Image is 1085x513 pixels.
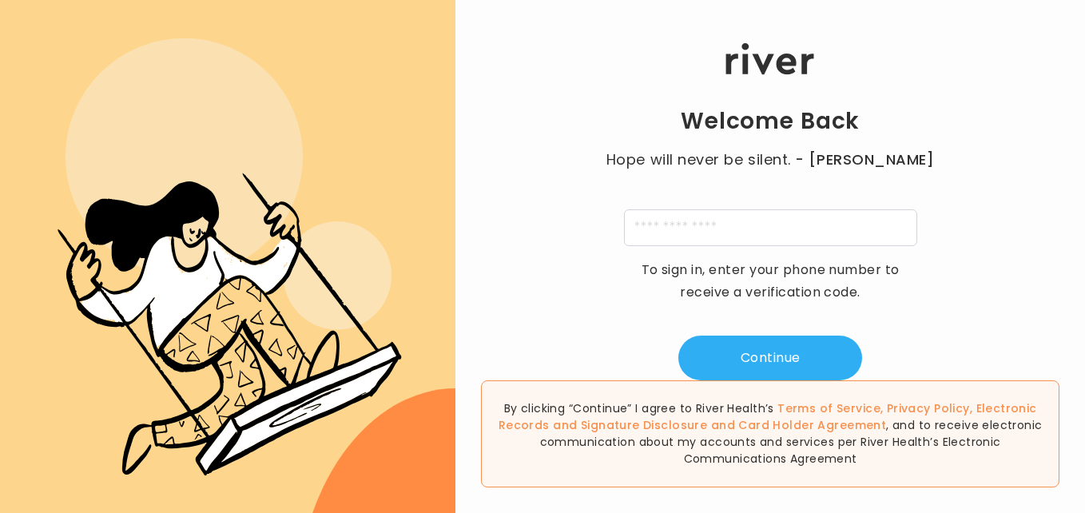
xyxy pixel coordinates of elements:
button: Continue [678,336,862,380]
span: , , and [499,400,1037,433]
span: - [PERSON_NAME] [795,149,934,171]
span: , and to receive electronic communication about my accounts and services per River Health’s Elect... [540,417,1043,467]
a: Privacy Policy [887,400,970,416]
a: Electronic Records and Signature Disclosure [499,400,1037,433]
h1: Welcome Back [681,107,860,136]
a: Card Holder Agreement [738,417,886,433]
p: To sign in, enter your phone number to receive a verification code. [630,259,910,304]
p: Hope will never be silent. [590,149,950,171]
a: Terms of Service [777,400,880,416]
div: By clicking “Continue” I agree to River Health’s [481,380,1059,487]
